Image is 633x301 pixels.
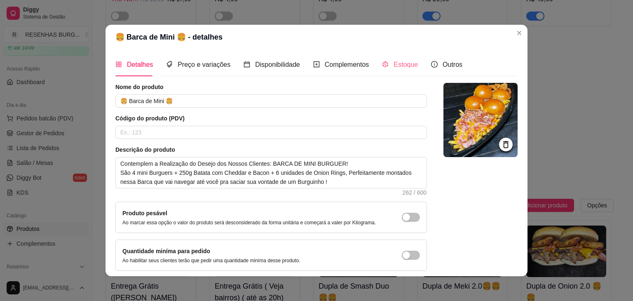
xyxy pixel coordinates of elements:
button: Close [513,26,526,40]
img: logo da loja [443,83,518,157]
p: Ao marcar essa opção o valor do produto será desconsiderado da forma unitária e começará a valer ... [122,219,376,226]
textarea: Contemplem a Realização do Desejo dos Nossos Clientes: BARCA DE MINI BURGUER! São 4 mini Burguers... [116,158,427,188]
label: Quantidade miníma para pedido [122,248,210,254]
span: Complementos [325,61,369,68]
article: Descrição do produto [115,146,427,154]
span: Estoque [394,61,418,68]
p: Ao habilitar seus clientes terão que pedir uma quantidade miníma desse produto. [122,257,300,264]
article: Nome do produto [115,83,427,91]
input: Ex.: Hamburguer de costela [115,94,427,108]
span: Detalhes [127,61,153,68]
span: info-circle [431,61,438,68]
span: Disponibilidade [255,61,300,68]
span: Outros [443,61,462,68]
header: 🍔 Barca de Mini 🍔 - detalhes [105,25,527,49]
article: Código do produto (PDV) [115,114,427,122]
span: code-sandbox [382,61,389,68]
input: Ex.: 123 [115,126,427,139]
span: appstore [115,61,122,68]
span: Preço e variações [178,61,230,68]
label: Produto pesável [122,210,167,216]
span: tags [166,61,173,68]
span: calendar [244,61,250,68]
span: plus-square [313,61,320,68]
